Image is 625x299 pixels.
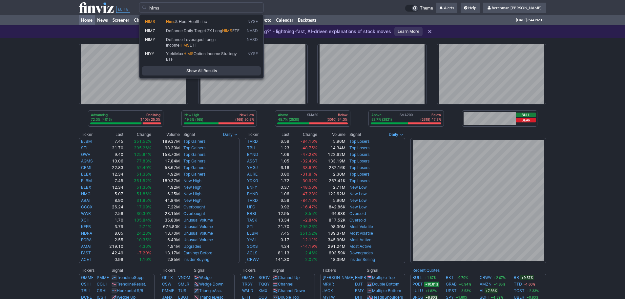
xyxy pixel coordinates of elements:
span: 17.09% [136,204,151,209]
a: Top Losers [349,165,369,170]
td: 3.79 [101,224,124,230]
a: New High [183,198,201,203]
th: Change [124,131,152,138]
a: Charts [132,15,149,25]
span: ETF [232,28,240,33]
a: TUSI [178,288,187,293]
a: BLBX [81,185,91,190]
p: (1405) 25.3% [139,117,160,122]
td: 5.07 [101,191,124,197]
a: AMAT [81,244,92,249]
td: 6.59 [267,138,290,145]
a: Unusual Volume [183,231,213,236]
a: ABAT [81,198,91,203]
a: CSW [162,282,171,287]
td: 7.22M [152,204,180,210]
a: AI [480,288,483,294]
span: Defiance Leveraged Long + Income [166,37,217,48]
a: Wedge [199,275,212,280]
a: VNOM [178,275,190,280]
p: Above [278,113,299,117]
span: -48.75% [301,145,317,150]
a: ELBM [247,231,258,236]
td: 1.23 [267,145,290,151]
td: 10.06 [101,158,124,164]
a: BYND [247,152,258,157]
a: PMMF [97,275,109,280]
a: New Low [349,204,367,209]
span: -84.16% [301,198,317,203]
input: Search [139,2,264,13]
td: 8.90 [101,197,124,204]
a: Top Losers [349,159,369,163]
a: Calendar [274,15,296,25]
a: Double Bottom [372,282,399,287]
td: 26.24 [101,204,124,210]
a: Top Gainers [183,172,205,177]
span: 31.85% [136,198,151,203]
a: Upgrades [183,244,201,249]
span: YieldMax [166,51,183,56]
span: NYSE [247,51,258,62]
button: Bear [516,118,536,122]
td: 842.86K [318,204,346,210]
a: Top Losers [349,145,369,150]
a: WALD [242,288,253,293]
a: Wedge Down [199,282,223,287]
span: -48.56% [301,185,317,190]
a: KMX [259,288,267,293]
p: 52.7% (2921) [371,117,392,122]
td: 232.16K [318,164,346,171]
th: Change [290,131,318,138]
td: 675.80K [152,224,180,230]
a: Most Active [349,237,371,242]
a: Most Active [349,244,371,249]
span: 51.35% [136,172,151,177]
a: SMLR [178,282,189,287]
span: HIMS [179,43,190,48]
td: 1.06 [267,191,290,197]
a: KFFB [81,224,91,229]
span: HIYY [145,51,154,56]
a: CRML [81,165,93,170]
a: AMZN [480,281,491,288]
p: 49.5% (165) [184,117,203,122]
a: OPTX [162,275,173,280]
td: 2.71M [318,184,346,191]
span: Daily [223,131,233,138]
a: ELBM [81,139,92,144]
a: Top Gainers [183,159,205,163]
a: New High [183,185,201,190]
a: CRWV [247,257,259,262]
a: CSHI [97,288,106,293]
a: New Low [349,185,367,190]
a: TQQY [259,282,270,287]
div: SMA200 [371,113,442,122]
td: 1.06 [267,151,290,158]
td: 189.37M [152,138,180,145]
a: Screener [110,15,132,25]
a: BLBX [81,172,91,177]
th: Last [267,131,290,138]
a: Help [461,3,480,13]
a: FAST [81,250,91,255]
span: Option Income Strategy ETF [166,51,237,62]
td: 64.83K [318,210,346,217]
a: BULL [412,274,423,281]
a: UPST [446,288,457,294]
td: 5.96M [318,138,346,145]
a: GWH [81,152,91,157]
a: Learn More [394,27,423,36]
a: Overbought [183,204,205,209]
td: 5.96M [318,197,346,204]
a: Channel [278,282,293,287]
a: Unusual Volume [183,224,213,229]
a: Oversold [349,211,366,216]
a: CSHI [81,282,91,287]
a: YDKG [247,178,258,183]
p: Introducing “Why Is It Moving?” - lightning-fast, AI-driven explanations of stock moves [191,28,391,35]
a: Unusual Volume [183,218,213,223]
span: NASD [247,37,258,48]
a: TVRD [247,139,258,144]
td: 817.52K [318,217,346,224]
